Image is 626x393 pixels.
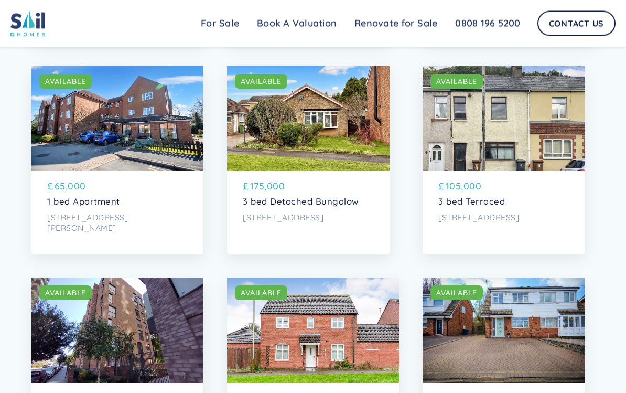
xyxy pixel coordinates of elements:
div: AVAILABLE [241,288,282,299]
p: 65,000 [55,179,86,194]
p: £ [243,179,249,194]
div: AVAILABLE [241,77,282,87]
div: AVAILABLE [436,77,477,87]
a: Book A Valuation [248,13,346,34]
a: 0808 196 5200 [446,13,529,34]
p: 3 bed Terraced [438,197,569,207]
p: [STREET_ADDRESS] [243,213,374,223]
p: £ [47,179,53,194]
a: AVAILABLE£105,0003 bed Terraced[STREET_ADDRESS] [423,67,585,254]
a: For Sale [192,13,248,34]
p: [STREET_ADDRESS][PERSON_NAME] [47,213,188,233]
p: £ [438,179,445,194]
div: AVAILABLE [436,288,477,299]
a: AVAILABLE£175,0003 bed Detached Bungalow[STREET_ADDRESS] [227,67,390,254]
div: AVAILABLE [45,77,86,87]
div: AVAILABLE [45,288,86,299]
p: [STREET_ADDRESS] [438,213,569,223]
p: 105,000 [446,179,482,194]
a: Renovate for Sale [346,13,446,34]
a: Contact Us [537,11,616,36]
p: 175,000 [250,179,285,194]
p: 3 bed Detached Bungalow [243,197,374,207]
a: AVAILABLE£65,0001 bed Apartment[STREET_ADDRESS][PERSON_NAME] [31,67,203,254]
img: sail home logo colored [10,10,45,37]
p: 1 bed Apartment [47,197,188,207]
